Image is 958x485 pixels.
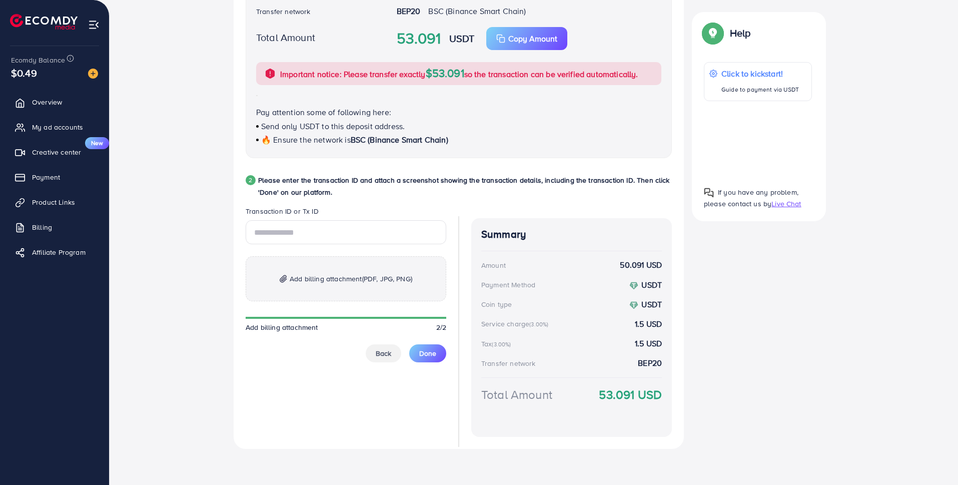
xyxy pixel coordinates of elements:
legend: Transaction ID or Tx ID [246,206,446,220]
div: 2 [246,175,256,185]
strong: 1.5 USD [635,338,662,349]
strong: USDT [449,31,475,46]
strong: BEP20 [397,6,421,17]
a: Payment [8,167,102,187]
a: Affiliate Program [8,242,102,262]
div: Payment Method [481,280,535,290]
span: Product Links [32,197,75,207]
p: Send only USDT to this deposit address. [256,120,661,132]
div: Tax [481,339,514,349]
span: BSC (Binance Smart Chain) [428,6,526,17]
span: Creative center [32,147,81,157]
span: $53.091 [426,65,464,81]
span: 🔥 Ensure the network is [261,134,351,145]
img: alert [264,68,276,80]
a: Creative centerNew [8,142,102,162]
img: menu [88,19,100,31]
p: Click to kickstart! [721,68,799,80]
span: (PDF, JPG, PNG) [362,274,412,284]
small: (3.00%) [529,320,548,328]
img: img [280,275,287,283]
span: Affiliate Program [32,247,86,257]
a: Billing [8,217,102,237]
p: Guide to payment via USDT [721,84,799,96]
span: Overview [32,97,62,107]
p: Help [730,27,751,39]
strong: USDT [641,279,662,290]
span: Add billing attachment [246,322,318,332]
strong: 50.091 USD [620,259,662,271]
div: Amount [481,260,506,270]
span: New [85,137,109,149]
p: Pay attention some of following here: [256,106,661,118]
label: Total Amount [256,30,315,45]
a: Product Links [8,192,102,212]
span: Ecomdy Balance [11,55,65,65]
span: Done [419,348,436,358]
a: My ad accounts [8,117,102,137]
strong: 1.5 USD [635,318,662,330]
img: logo [10,14,78,30]
div: Transfer network [481,358,536,368]
iframe: Chat [915,440,950,477]
div: Service charge [481,319,551,329]
p: Please enter the transaction ID and attach a screenshot showing the transaction details, includin... [258,174,672,198]
div: Coin type [481,299,512,309]
strong: 53.091 [397,28,441,50]
div: Total Amount [481,386,552,403]
img: image [88,69,98,79]
img: Popup guide [704,188,714,198]
img: Popup guide [704,24,722,42]
span: Billing [32,222,52,232]
span: Payment [32,172,60,182]
h4: Summary [481,228,662,241]
p: Copy Amount [508,33,557,45]
strong: USDT [641,299,662,310]
small: (3.00%) [492,340,511,348]
button: Back [366,344,401,362]
button: Done [409,344,446,362]
img: coin [629,301,638,310]
span: My ad accounts [32,122,83,132]
span: Add billing attachment [290,273,412,285]
label: Transfer network [256,7,311,17]
span: Live Chat [771,199,801,209]
button: Copy Amount [486,27,567,50]
span: If you have any problem, please contact us by [704,187,798,209]
strong: BEP20 [638,357,662,369]
p: Important notice: Please transfer exactly so the transaction can be verified automatically. [280,67,638,80]
strong: 53.091 USD [599,386,662,403]
a: Overview [8,92,102,112]
span: $0.49 [11,66,37,80]
img: coin [629,281,638,290]
span: Back [376,348,391,358]
span: BSC (Binance Smart Chain) [351,134,448,145]
span: 2/2 [436,322,446,332]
